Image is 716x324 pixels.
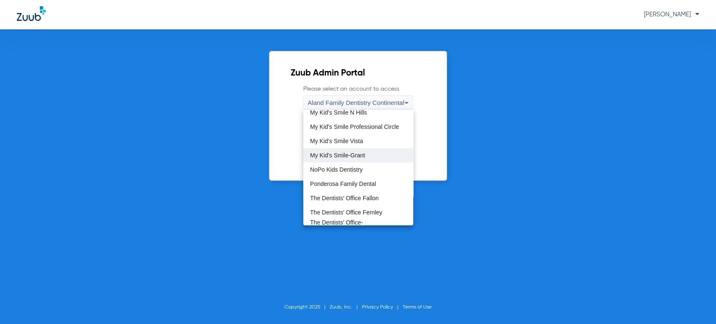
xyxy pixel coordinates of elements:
[310,209,382,215] span: The Dentists' Office Fernley
[310,138,363,144] span: My Kid's Smile Vista
[310,195,378,201] span: The Dentists' Office Fallon
[310,110,367,115] span: My Kid's Smile N Hills
[310,219,406,237] span: The Dentists' Office-[GEOGRAPHIC_DATA] ([GEOGRAPHIC_DATA])
[310,181,376,187] span: Ponderosa Family Dental
[310,167,362,172] span: NoPo Kids Dentistry
[310,124,399,130] span: My Kid's Smile Professional Circle
[674,284,716,324] iframe: Chat Widget
[310,152,365,158] span: My Kid's Smile-Grant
